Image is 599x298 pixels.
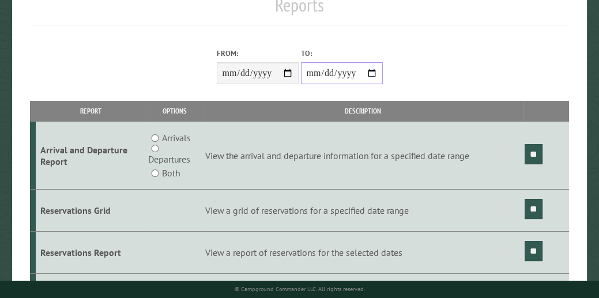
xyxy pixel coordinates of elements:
td: Reservations Grid [36,190,146,232]
th: Report [36,101,146,121]
label: Departures [148,152,190,166]
th: Options [146,101,204,121]
small: © Campground Commander LLC. All rights reserved. [235,285,365,293]
td: View a report of reservations for the selected dates [204,231,523,273]
td: Reservations Report [36,231,146,273]
th: Description [204,101,523,121]
label: Arrivals [162,131,191,145]
td: Arrival and Departure Report [36,122,146,190]
label: From: [217,48,299,59]
label: To: [301,48,383,59]
label: Both [162,166,180,180]
td: View a grid of reservations for a specified date range [204,190,523,232]
td: View the arrival and departure information for a specified date range [204,122,523,190]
